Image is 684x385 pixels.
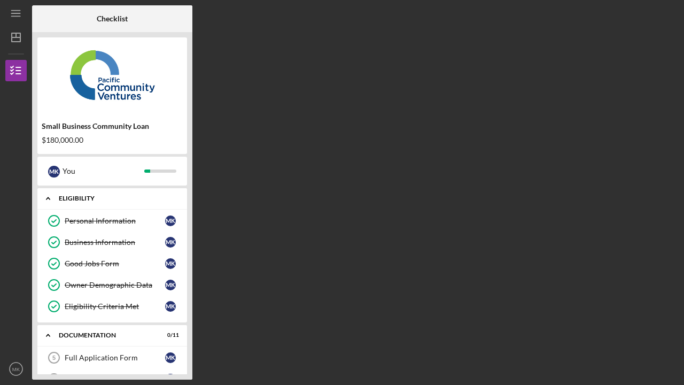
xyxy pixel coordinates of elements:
div: 0 / 11 [160,332,179,338]
button: MK [5,358,27,380]
b: Checklist [97,14,128,23]
a: 5Full Application FormMK [43,347,182,368]
div: M K [165,258,176,269]
div: $180,000.00 [42,136,183,144]
a: Business InformationMK [43,232,182,253]
div: Owner Demographic Data [65,281,165,289]
a: Owner Demographic DataMK [43,274,182,296]
div: M K [165,374,176,384]
a: Personal InformationMK [43,210,182,232]
div: M K [165,215,176,226]
tspan: 5 [52,355,56,361]
div: M K [165,280,176,290]
div: M K [165,301,176,312]
img: Product logo [37,43,187,107]
div: Full Application Form [65,353,165,362]
div: You [63,162,144,180]
div: Documentation [59,332,152,338]
div: Business Information [65,238,165,247]
div: Personal Information [65,217,165,225]
text: MK [12,366,20,372]
div: M K [48,166,60,178]
div: Eligibility [59,195,174,202]
div: M K [165,352,176,363]
div: Small Business Community Loan [42,122,183,130]
div: Good Jobs Form [65,259,165,268]
div: Eligibility Criteria Met [65,302,165,311]
a: Eligibility Criteria MetMK [43,296,182,317]
div: M K [165,237,176,248]
a: Good Jobs FormMK [43,253,182,274]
